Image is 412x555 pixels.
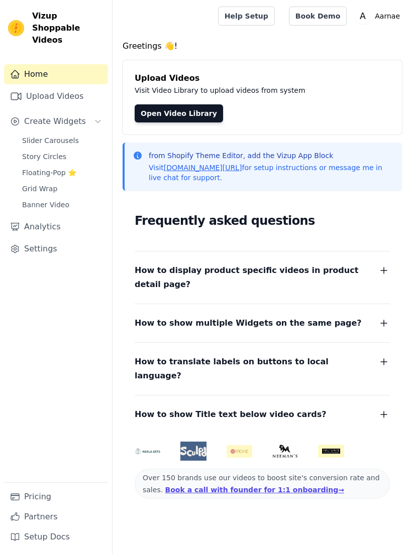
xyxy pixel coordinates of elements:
h4: Greetings 👋! [123,40,402,52]
a: [DOMAIN_NAME][URL] [164,164,242,172]
a: Floating-Pop ⭐ [16,166,108,180]
button: A Aarnae [355,7,404,25]
span: Floating-Pop ⭐ [22,168,76,178]
span: How to show Title text below video cards? [135,407,327,422]
span: Grid Wrap [22,184,57,194]
span: How to display product specific videos in product detail page? [135,263,366,292]
p: Aarnae [371,7,404,25]
button: How to show Title text below video cards? [135,407,390,422]
span: Vizup Shoppable Videos [32,10,104,46]
p: Visit Video Library to upload videos from system [135,84,390,96]
img: Aachho [227,445,252,458]
a: Book a call with founder for 1:1 onboarding [165,486,344,494]
a: Help Setup [218,7,275,26]
span: How to show multiple Widgets on the same page? [135,316,362,330]
span: Create Widgets [24,115,86,127]
a: Upload Videos [4,86,108,106]
a: Settings [4,239,108,259]
a: Book Demo [289,7,347,26]
p: Visit for setup instructions or message me in live chat for support. [149,163,394,183]
a: Banner Video [16,198,108,212]
img: Neeman's [272,445,298,458]
h4: Upload Videos [135,72,390,84]
span: Banner Video [22,200,69,210]
a: Open Video Library [135,104,223,122]
a: Pricing [4,487,108,507]
button: How to show multiple Widgets on the same page? [135,316,390,330]
span: Story Circles [22,152,66,162]
a: Home [4,64,108,84]
img: HarlaArts [135,448,160,455]
img: Sculpd US [180,446,206,457]
a: Analytics [4,217,108,237]
a: Story Circles [16,150,108,164]
a: Partners [4,507,108,527]
span: How to translate labels on buttons to local language? [135,355,366,383]
button: Create Widgets [4,111,108,131]
p: from Shopify Theme Editor, add the Vizup App Block [149,151,394,161]
h2: Frequently asked questions [135,211,390,231]
a: Slider Carousels [16,133,108,148]
button: How to display product specific videos in product detail page? [135,263,390,292]
button: How to translate labels on buttons to local language? [135,355,390,383]
a: Setup Docs [4,527,108,547]
text: A [360,11,366,21]
span: Slider Carousels [22,135,79,146]
img: Soulflower [318,445,344,458]
a: Grid Wrap [16,182,108,196]
img: Vizup [8,20,24,36]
